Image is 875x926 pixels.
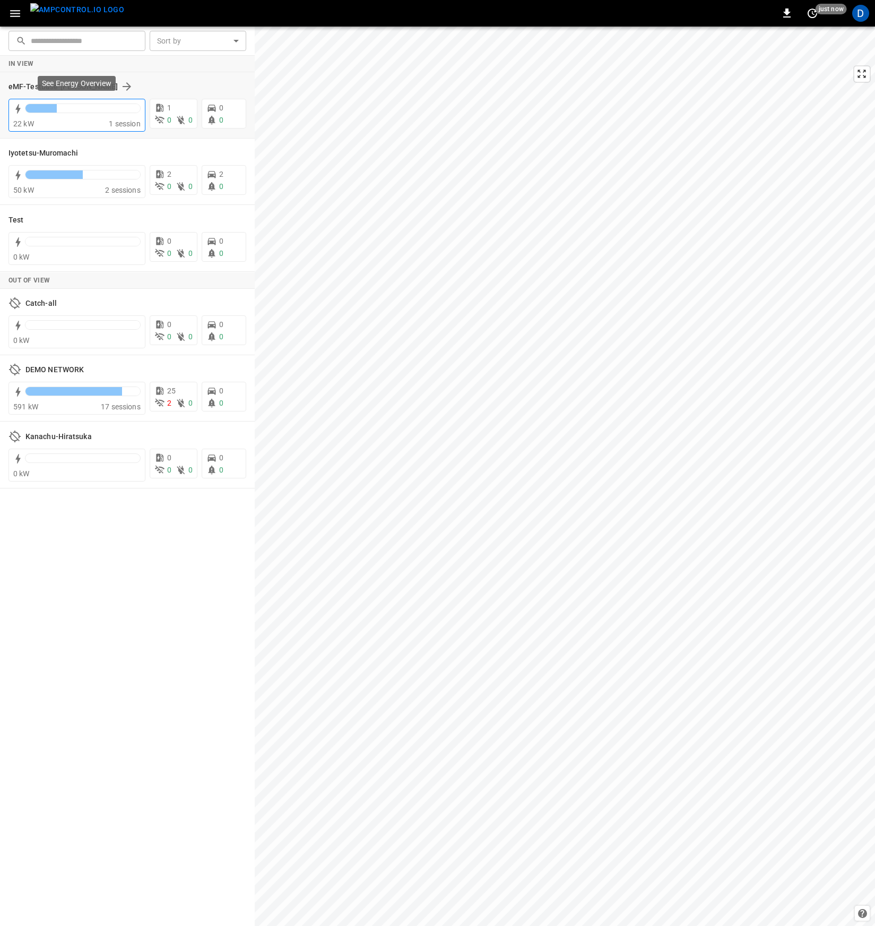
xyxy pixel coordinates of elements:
span: 0 [219,182,223,191]
span: 25 [167,387,176,395]
span: 0 [167,249,171,258]
span: 0 [188,249,193,258]
span: 2 [219,170,223,178]
span: 0 [219,453,223,462]
span: 0 [219,104,223,112]
span: 0 [219,332,223,341]
span: 1 [167,104,171,112]
span: 0 kW [13,253,30,261]
span: 0 [219,237,223,245]
span: 0 [167,237,171,245]
span: 17 sessions [101,402,141,411]
p: See Energy Overview [42,78,111,89]
span: 591 kW [13,402,38,411]
div: profile-icon [852,5,869,22]
span: 0 [167,320,171,329]
span: 0 [188,116,193,124]
img: ampcontrol.io logo [30,3,124,16]
h6: eMF-Testbase-Musashimurayama [8,81,118,93]
span: 0 kW [13,469,30,478]
span: 0 [219,466,223,474]
span: 0 [219,399,223,407]
span: just now [816,4,847,14]
strong: Out of View [8,277,50,284]
span: 0 [219,387,223,395]
span: 0 [219,320,223,329]
h6: DEMO NETWORK [25,364,84,376]
span: 2 [167,170,171,178]
span: 22 kW [13,119,34,128]
span: 50 kW [13,186,34,194]
span: 0 [219,249,223,258]
span: 0 [219,116,223,124]
span: 1 session [109,119,140,128]
h6: Kanachu-Hiratsuka [25,431,92,443]
h6: Catch-all [25,298,57,310]
span: 0 [188,466,193,474]
span: 0 kW [13,336,30,345]
span: 0 [188,182,193,191]
canvas: Map [255,27,875,926]
span: 0 [188,332,193,341]
span: 0 [167,116,171,124]
span: 0 [167,182,171,191]
span: 0 [167,453,171,462]
span: 0 [167,332,171,341]
span: 0 [188,399,193,407]
span: 2 sessions [105,186,141,194]
strong: In View [8,60,34,67]
button: set refresh interval [804,5,821,22]
h6: Test [8,215,23,226]
h6: Iyotetsu-Muromachi [8,148,78,159]
span: 2 [167,399,171,407]
span: 0 [167,466,171,474]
